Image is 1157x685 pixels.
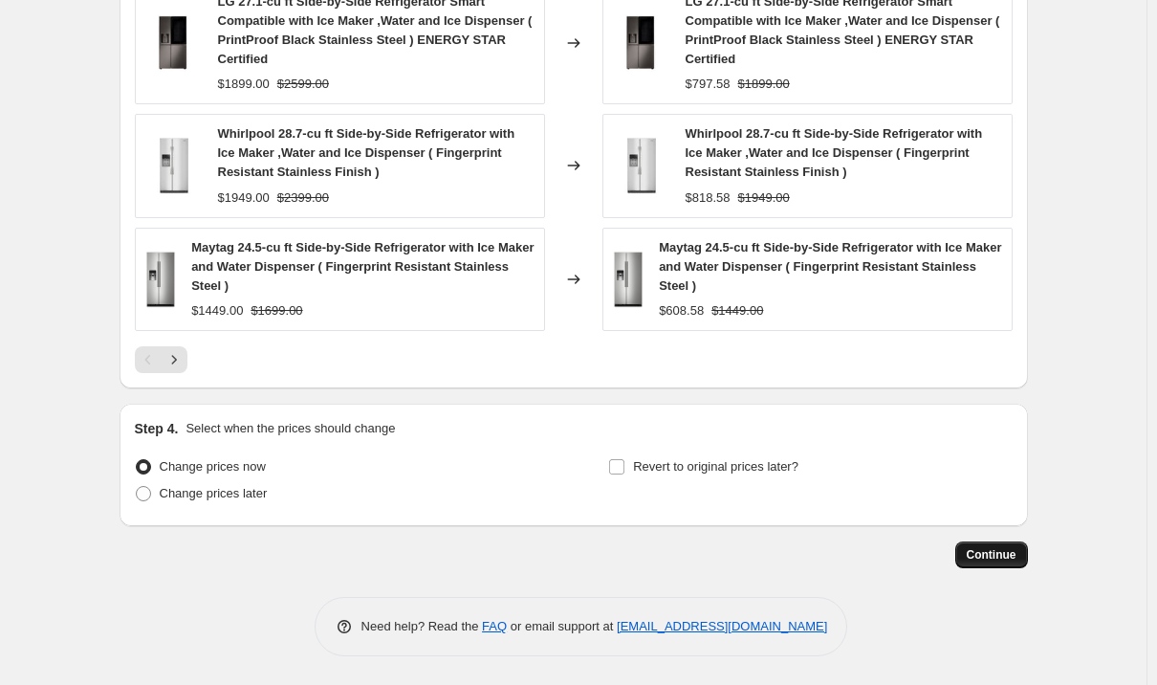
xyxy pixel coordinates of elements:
div: $1949.00 [218,188,270,208]
span: Need help? Read the [361,619,483,633]
span: Whirlpool 28.7-cu ft Side-by-Side Refrigerator with Ice Maker ,Water and Ice Dispenser ( Fingerpr... [218,126,515,179]
span: Change prices now [160,459,266,474]
p: Select when the prices should change [186,419,395,438]
span: Continue [967,547,1016,563]
button: Continue [955,541,1028,568]
div: $1449.00 [191,301,243,320]
span: Maytag 24.5-cu ft Side-by-Side Refrigerator with Ice Maker and Water Dispenser ( Fingerprint Resi... [191,240,534,293]
a: [EMAIL_ADDRESS][DOMAIN_NAME] [617,619,827,633]
div: $608.58 [659,301,704,320]
strike: $2599.00 [277,75,329,94]
img: B5C5AF9A-5E4D-BE27-89E9-AC2571A3DD40_80x.jpg [613,251,644,308]
span: Whirlpool 28.7-cu ft Side-by-Side Refrigerator with Ice Maker ,Water and Ice Dispenser ( Fingerpr... [686,126,983,179]
div: $797.58 [686,75,731,94]
img: B5C5AF9A-5E4D-BE27-89E9-AC2571A3DD40_80x.jpg [145,251,177,308]
img: 4BD4289E-3278-CF04-FD19-F05337980D7C_80x.jpg [145,137,203,194]
span: Revert to original prices later? [633,459,798,474]
strike: $1699.00 [251,301,302,320]
div: $818.58 [686,188,731,208]
img: 1E871104-9DCC-F91F-D498-181909768E5E_80x.jpg [613,14,670,72]
a: FAQ [482,619,507,633]
div: $1899.00 [218,75,270,94]
h2: Step 4. [135,419,179,438]
span: or email support at [507,619,617,633]
img: 4BD4289E-3278-CF04-FD19-F05337980D7C_80x.jpg [613,137,670,194]
strike: $1899.00 [738,75,790,94]
button: Next [161,346,187,373]
strike: $1449.00 [711,301,763,320]
span: Change prices later [160,486,268,500]
strike: $1949.00 [738,188,790,208]
img: 1E871104-9DCC-F91F-D498-181909768E5E_80x.jpg [145,14,203,72]
strike: $2399.00 [277,188,329,208]
nav: Pagination [135,346,187,373]
span: Maytag 24.5-cu ft Side-by-Side Refrigerator with Ice Maker and Water Dispenser ( Fingerprint Resi... [659,240,1001,293]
